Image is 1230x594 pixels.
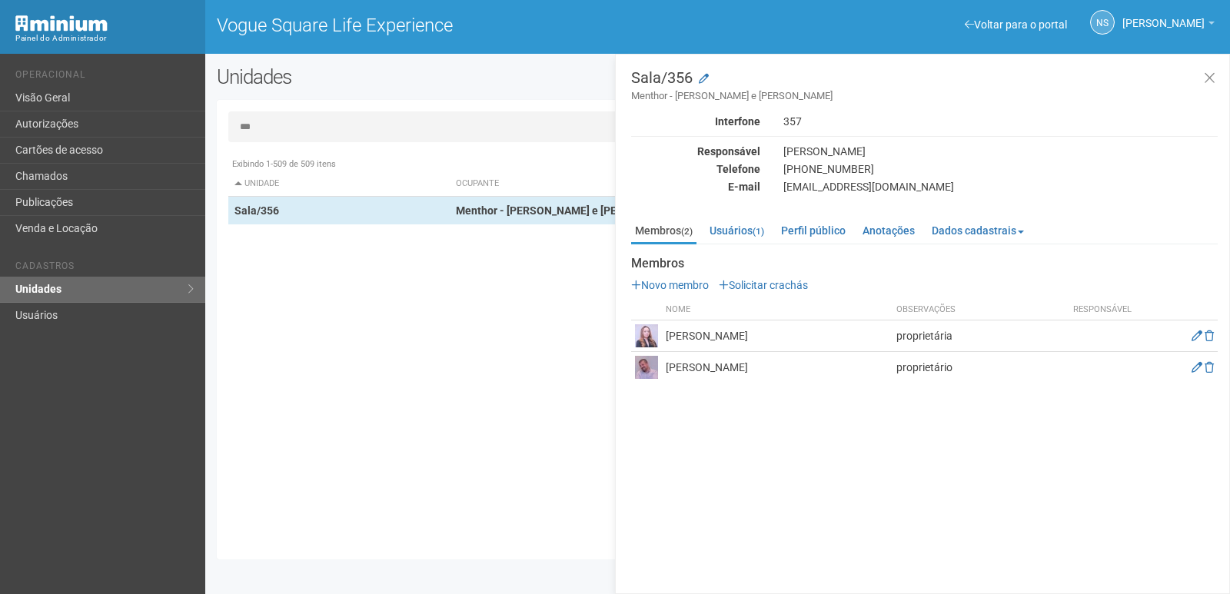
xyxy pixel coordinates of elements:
[15,260,194,277] li: Cadastros
[1090,10,1115,35] a: NS
[772,144,1229,158] div: [PERSON_NAME]
[1192,330,1202,342] a: Editar membro
[15,32,194,45] div: Painel do Administrador
[15,15,108,32] img: Minium
[228,158,1209,171] div: Exibindo 1-509 de 509 itens
[631,257,1218,270] strong: Membros
[1122,19,1215,32] a: [PERSON_NAME]
[681,226,693,237] small: (2)
[772,162,1229,176] div: [PHONE_NUMBER]
[631,219,696,244] a: Membros(2)
[662,352,893,383] td: [PERSON_NAME]
[662,320,893,352] td: [PERSON_NAME]
[859,219,919,242] a: Anotações
[719,279,808,291] a: Solicitar crachás
[228,171,450,197] th: Unidade: activate to sort column descending
[893,352,1064,383] td: proprietário
[777,219,849,242] a: Perfil público
[1192,361,1202,373] a: Editar membro
[217,65,621,88] h2: Unidades
[699,71,709,87] a: Modificar a unidade
[928,219,1028,242] a: Dados cadastrais
[631,70,1218,103] h3: Sala/356
[620,180,772,194] div: E-mail
[620,144,772,158] div: Responsável
[635,356,658,379] img: user.png
[620,114,772,128] div: Interfone
[450,171,854,197] th: Ocupante: activate to sort column ascending
[15,69,194,85] li: Operacional
[1205,361,1214,373] a: Excluir membro
[631,279,709,291] a: Novo membro
[772,114,1229,128] div: 357
[456,204,683,217] strong: Menthor - [PERSON_NAME] e [PERSON_NAME]
[1122,2,1205,29] span: Nicolle Silva
[1064,300,1141,320] th: Responsável
[620,162,772,176] div: Telefone
[893,300,1064,320] th: Observações
[753,226,764,237] small: (1)
[706,219,768,242] a: Usuários(1)
[662,300,893,320] th: Nome
[893,320,1064,352] td: proprietária
[772,180,1229,194] div: [EMAIL_ADDRESS][DOMAIN_NAME]
[234,204,279,217] strong: Sala/356
[217,15,706,35] h1: Vogue Square Life Experience
[635,324,658,347] img: user.png
[965,18,1067,31] a: Voltar para o portal
[631,89,1218,103] small: Menthor - [PERSON_NAME] e [PERSON_NAME]
[1205,330,1214,342] a: Excluir membro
